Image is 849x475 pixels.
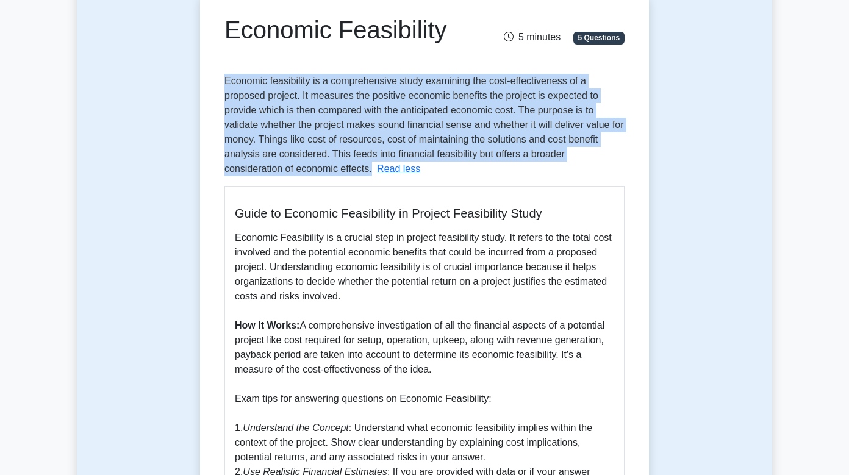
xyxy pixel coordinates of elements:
span: Economic feasibility is a comprehensive study examining the cost-effectiveness of a proposed proj... [224,76,624,174]
h1: Economic Feasibility [224,15,486,45]
h5: Guide to Economic Feasibility in Project Feasibility Study [235,206,614,221]
i: Understand the Concept [243,423,348,433]
button: Read less [377,162,420,176]
span: 5 minutes [504,32,561,42]
b: How It Works: [235,320,299,330]
span: 5 Questions [573,32,625,44]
